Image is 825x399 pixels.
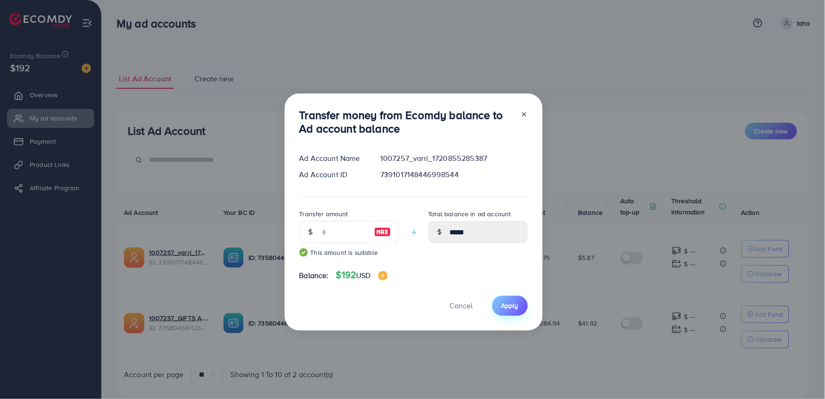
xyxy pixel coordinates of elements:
[450,300,473,311] span: Cancel
[299,248,399,257] small: This amount is suitable
[374,226,391,238] img: image
[336,269,388,281] h4: $192
[299,108,513,135] h3: Transfer money from Ecomdy balance to Ad account balance
[373,153,535,164] div: 1007257_varri_1720855285387
[378,271,388,280] img: image
[373,169,535,180] div: 7391017148446998544
[492,296,528,316] button: Apply
[501,301,519,310] span: Apply
[299,270,329,281] span: Balance:
[299,209,348,219] label: Transfer amount
[299,248,308,257] img: guide
[292,153,373,164] div: Ad Account Name
[438,296,485,316] button: Cancel
[786,357,818,392] iframe: Chat
[292,169,373,180] div: Ad Account ID
[429,209,511,219] label: Total balance in ad account
[356,270,370,280] span: USD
